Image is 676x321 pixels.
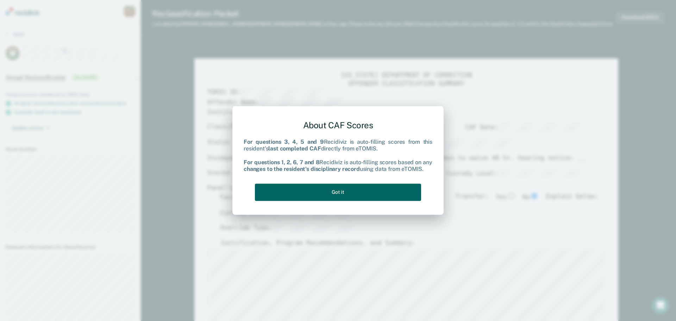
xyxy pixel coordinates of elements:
[244,159,319,166] b: For questions 1, 2, 6, 7 and 8
[244,139,324,146] b: For questions 3, 4, 5 and 9
[244,139,432,173] div: Recidiviz is auto-filling scores from this resident's directly from eTOMIS. Recidiviz is auto-fil...
[255,184,421,201] button: Got it
[244,115,432,136] div: About CAF Scores
[268,146,321,152] b: last completed CAF
[244,166,360,172] b: changes to the resident's disciplinary record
